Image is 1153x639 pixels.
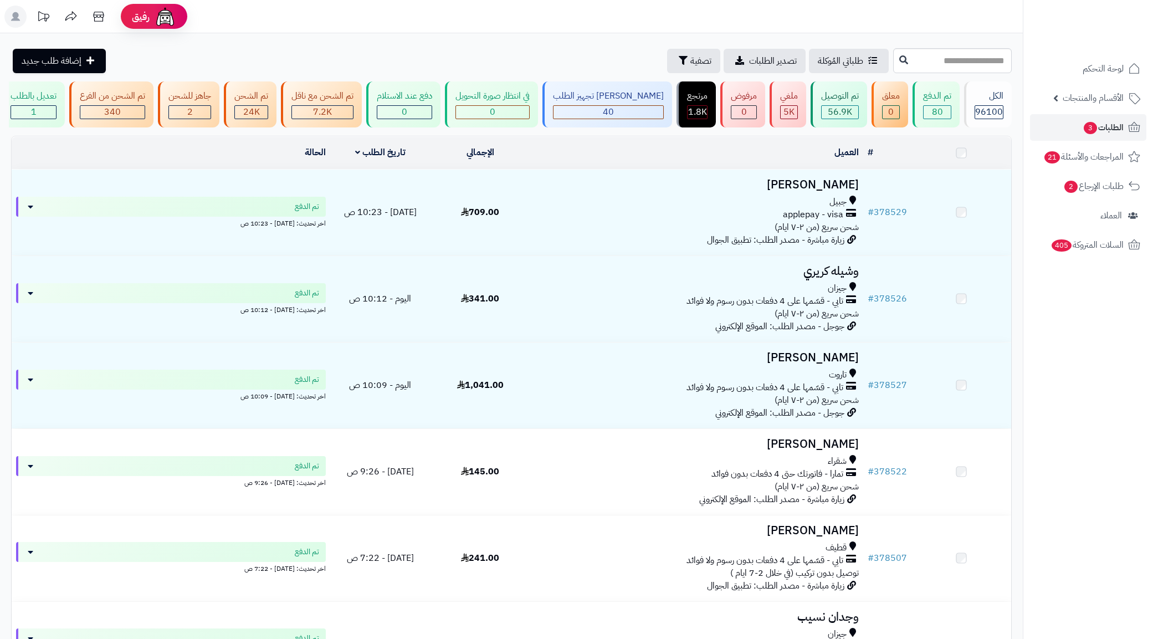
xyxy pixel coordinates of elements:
[1052,239,1072,252] span: 405
[868,465,907,478] a: #378522
[295,546,319,558] span: تم الدفع
[13,49,106,73] a: إضافة طلب جديد
[1030,55,1146,82] a: لوحة التحكم
[834,146,859,159] a: العميل
[461,551,499,565] span: 241.00
[11,106,56,119] div: 1
[457,379,504,392] span: 1,041.00
[707,233,844,247] span: زيارة مباشرة - مصدر الطلب: تطبيق الجوال
[80,106,145,119] div: 340
[868,206,874,219] span: #
[243,105,260,119] span: 24K
[868,292,907,305] a: #378526
[347,465,414,478] span: [DATE] - 9:26 ص
[535,351,859,364] h3: [PERSON_NAME]
[16,562,326,574] div: اخر تحديث: [DATE] - 7:22 ص
[775,393,859,407] span: شحن سريع (من ٢-٧ ايام)
[31,105,37,119] span: 1
[535,178,859,191] h3: [PERSON_NAME]
[674,81,718,127] a: مرتجع 1.8K
[828,455,847,468] span: شقراء
[783,105,795,119] span: 5K
[29,6,57,30] a: تحديثات المنصة
[553,90,664,103] div: [PERSON_NAME] تجهيز الطلب
[686,295,843,308] span: تابي - قسّمها على 4 دفعات بدون رسوم ولا فوائد
[888,105,894,119] span: 0
[279,81,364,127] a: تم الشحن مع ناقل 7.2K
[828,282,847,295] span: جيزان
[828,105,852,119] span: 56.9K
[975,105,1003,119] span: 96100
[809,49,889,73] a: طلباتي المُوكلة
[156,81,222,127] a: جاهز للشحن 2
[235,106,268,119] div: 24028
[295,201,319,212] span: تم الدفع
[67,81,156,127] a: تم الشحن من الفرع 340
[821,90,859,103] div: تم التوصيل
[402,105,407,119] span: 0
[490,105,495,119] span: 0
[715,320,844,333] span: جوجل - مصدر الطلب: الموقع الإلكتروني
[187,105,193,119] span: 2
[347,551,414,565] span: [DATE] - 7:22 ص
[169,106,211,119] div: 2
[808,81,869,127] a: تم التوصيل 56.9K
[715,406,844,420] span: جوجل - مصدر الطلب: الموقع الإلكتروني
[775,221,859,234] span: شحن سريع (من ٢-٧ ايام)
[962,81,1014,127] a: الكل96100
[781,106,797,119] div: 4993
[868,292,874,305] span: #
[377,90,432,103] div: دفع عند الاستلام
[868,379,907,392] a: #378527
[780,90,798,103] div: ملغي
[731,106,756,119] div: 0
[1030,144,1146,170] a: المراجعات والأسئلة21
[535,265,859,278] h3: وشيله كريري
[461,292,499,305] span: 341.00
[349,292,411,305] span: اليوم - 10:12 ص
[313,105,332,119] span: 7.2K
[1083,61,1124,76] span: لوحة التحكم
[690,54,711,68] span: تصفية
[603,105,614,119] span: 40
[783,208,843,221] span: applepay - visa
[455,90,530,103] div: في انتظار صورة التحويل
[344,206,417,219] span: [DATE] - 10:23 ص
[355,146,406,159] a: تاريخ الطلب
[461,465,499,478] span: 145.00
[234,90,268,103] div: تم الشحن
[731,90,757,103] div: مرفوض
[467,146,494,159] a: الإجمالي
[16,303,326,315] div: اخر تحديث: [DATE] - 10:12 ص
[868,551,907,565] a: #378507
[295,461,319,472] span: تم الدفع
[364,81,443,127] a: دفع عند الاستلام 0
[535,611,859,623] h3: وجدان نسيب
[975,90,1003,103] div: الكل
[11,90,57,103] div: تعديل بالطلب
[295,288,319,299] span: تم الدفع
[923,90,951,103] div: تم الدفع
[1063,178,1124,194] span: طلبات الإرجاع
[80,90,145,103] div: تم الشحن من الفرع
[1043,149,1124,165] span: المراجعات والأسئلة
[883,106,899,119] div: 0
[711,468,843,480] span: تمارا - فاتورتك حتى 4 دفعات بدون فوائد
[16,217,326,228] div: اخر تحديث: [DATE] - 10:23 ص
[16,390,326,401] div: اخر تحديث: [DATE] - 10:09 ص
[1083,120,1124,135] span: الطلبات
[1030,173,1146,200] a: طلبات الإرجاع2
[687,90,708,103] div: مرتجع
[1030,114,1146,141] a: الطلبات3
[16,476,326,488] div: اخر تحديث: [DATE] - 9:26 ص
[1063,90,1124,106] span: الأقسام والمنتجات
[292,106,353,119] div: 7222
[1030,202,1146,229] a: العملاء
[1044,151,1060,163] span: 21
[826,541,847,554] span: قطيف
[818,54,863,68] span: طلباتي المُوكلة
[822,106,858,119] div: 56920
[222,81,279,127] a: تم الشحن 24K
[154,6,176,28] img: ai-face.png
[924,106,951,119] div: 80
